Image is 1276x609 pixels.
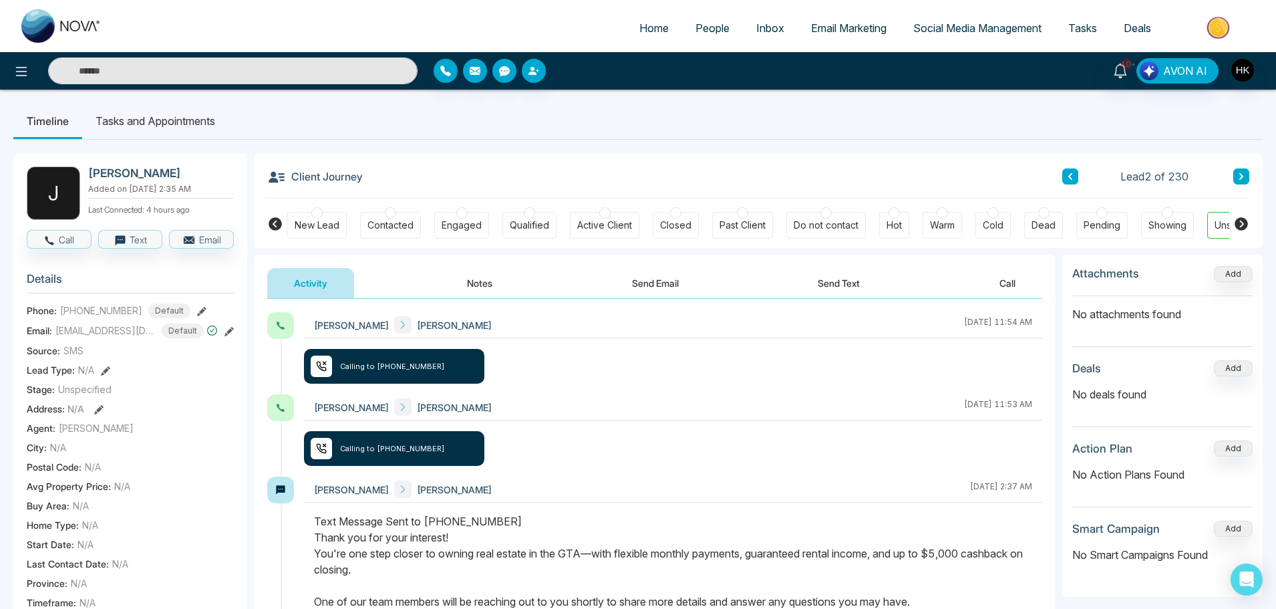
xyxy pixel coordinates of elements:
span: Deals [1124,21,1151,35]
p: No attachments found [1072,296,1253,322]
button: Send Text [791,268,887,298]
div: Active Client [577,219,632,232]
div: Unspecified [1215,219,1268,232]
span: [PERSON_NAME] [314,400,389,414]
div: Contacted [367,219,414,232]
span: N/A [82,518,98,532]
div: [DATE] 2:37 AM [970,481,1032,498]
span: Calling to [PHONE_NUMBER] [340,361,445,372]
span: [PERSON_NAME] [314,483,389,497]
div: Open Intercom Messenger [1231,564,1263,596]
h3: Action Plan [1072,442,1132,455]
span: N/A [85,460,101,474]
span: [PERSON_NAME] [417,318,492,332]
span: N/A [67,403,84,414]
a: Deals [1110,15,1164,41]
span: [PERSON_NAME] [417,400,492,414]
span: N/A [71,576,87,590]
span: [EMAIL_ADDRESS][DOMAIN_NAME] [55,324,156,338]
p: Added on [DATE] 2:35 AM [88,183,234,195]
a: 10+ [1104,58,1136,82]
span: Default [148,303,190,318]
span: [PERSON_NAME] [314,318,389,332]
h3: Client Journey [267,166,363,187]
span: Home [639,21,669,35]
span: Start Date : [27,537,74,552]
span: [PHONE_NUMBER] [60,303,142,318]
span: Agent: [27,421,55,435]
p: No Action Plans Found [1072,467,1253,483]
a: Inbox [743,15,798,41]
li: Timeline [13,103,82,139]
img: Lead Flow [1140,62,1158,80]
span: Avg Property Price : [27,479,111,493]
span: N/A [112,557,128,571]
div: [DATE] 11:53 AM [964,398,1032,416]
button: AVON AI [1136,58,1219,84]
button: Activity [267,268,354,298]
span: People [695,21,730,35]
span: N/A [77,537,94,552]
div: New Lead [295,219,339,232]
span: Inbox [756,21,784,35]
div: Warm [930,219,955,232]
span: Unspecified [58,382,112,396]
span: Lead Type: [27,363,75,377]
span: Source: [27,344,60,358]
span: SMS [63,344,84,358]
span: N/A [73,499,89,513]
span: Lead 2 of 230 [1120,168,1188,185]
span: Address: [27,402,84,416]
img: Nova CRM Logo [21,9,102,43]
div: J [27,166,80,220]
button: Add [1214,521,1253,537]
button: Add [1214,360,1253,376]
span: Province : [27,576,67,590]
div: [DATE] 11:54 AM [964,316,1032,334]
button: Send Email [605,268,705,298]
p: Last Connected: 4 hours ago [88,201,234,216]
h3: Deals [1072,362,1101,375]
button: Call [27,230,92,249]
button: Email [169,230,234,249]
span: Home Type : [27,518,79,532]
a: Social Media Management [900,15,1055,41]
div: Past Client [720,219,766,232]
div: Dead [1031,219,1056,232]
span: N/A [50,441,66,455]
span: 10+ [1120,58,1132,70]
img: User Avatar [1231,59,1254,82]
div: Do not contact [794,219,858,232]
a: Email Marketing [798,15,900,41]
span: Tasks [1068,21,1097,35]
span: Social Media Management [913,21,1042,35]
button: Notes [440,268,519,298]
a: Home [626,15,682,41]
span: Stage: [27,382,55,396]
div: Cold [983,219,1003,232]
h2: [PERSON_NAME] [88,166,228,180]
span: N/A [114,479,130,493]
div: Closed [660,219,691,232]
span: N/A [78,363,94,377]
span: [PERSON_NAME] [417,483,492,497]
span: AVON AI [1163,63,1207,79]
button: Add [1214,266,1253,282]
h3: Attachments [1072,267,1139,280]
span: Default [162,324,204,338]
span: Buy Area : [27,499,69,513]
span: [PERSON_NAME] [59,421,134,435]
div: Pending [1084,219,1120,232]
a: Tasks [1055,15,1110,41]
div: Showing [1148,219,1186,232]
div: Hot [887,219,902,232]
div: Qualified [510,219,549,232]
span: City : [27,441,47,455]
span: Calling to [PHONE_NUMBER] [340,443,445,455]
p: No Smart Campaigns Found [1072,547,1253,563]
div: Engaged [442,219,482,232]
button: Text [98,230,163,249]
a: People [682,15,743,41]
h3: Details [27,272,234,293]
span: Phone: [27,303,57,318]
